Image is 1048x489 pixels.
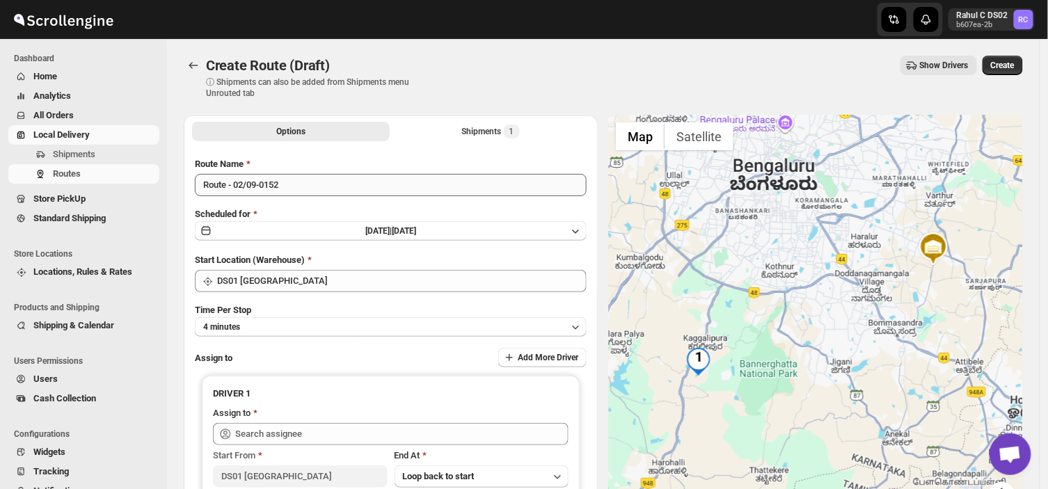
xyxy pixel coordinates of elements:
span: Rahul C DS02 [1014,10,1033,29]
span: Start From [213,450,255,460]
span: Products and Shipping [14,302,160,313]
button: 4 minutes [195,317,587,337]
button: Shipping & Calendar [8,316,159,335]
button: User menu [948,8,1035,31]
button: Show street map [616,122,665,150]
span: Local Delivery [33,129,90,140]
span: Locations, Rules & Rates [33,266,132,277]
span: Shipping & Calendar [33,320,114,330]
button: Users [8,369,159,389]
input: Search location [217,270,587,292]
span: [DATE] [392,226,416,236]
span: Scheduled for [195,209,251,219]
span: Standard Shipping [33,213,106,223]
span: Routes [53,168,81,179]
p: ⓘ Shipments can also be added from Shipments menu Unrouted tab [206,77,425,99]
span: Widgets [33,447,65,457]
button: Show satellite imagery [665,122,733,150]
span: Cash Collection [33,393,96,403]
span: Route Name [195,159,244,169]
span: [DATE] | [365,226,392,236]
span: 4 minutes [203,321,240,332]
button: Create [983,56,1023,75]
button: Home [8,67,159,86]
button: Loop back to start [395,465,569,488]
button: [DATE]|[DATE] [195,221,587,241]
span: Options [276,126,305,137]
span: Time Per Stop [195,305,251,315]
span: Show Drivers [920,60,969,71]
button: All Orders [8,106,159,125]
button: Routes [8,164,159,184]
span: Start Location (Warehouse) [195,255,305,265]
span: Assign to [195,353,232,363]
img: ScrollEngine [11,2,116,37]
span: All Orders [33,110,74,120]
span: Users Permissions [14,355,160,367]
button: Show Drivers [900,56,977,75]
button: Routes [184,56,203,75]
span: Users [33,374,58,384]
span: Store Locations [14,248,160,259]
span: Analytics [33,90,71,101]
h3: DRIVER 1 [213,387,569,401]
button: Widgets [8,442,159,462]
div: 1 [685,348,713,376]
button: Cash Collection [8,389,159,408]
span: Home [33,71,57,81]
span: Create [991,60,1015,71]
button: Shipments [8,145,159,164]
div: End At [395,449,569,463]
span: Add More Driver [518,352,578,363]
span: Configurations [14,428,160,440]
span: Tracking [33,466,69,476]
div: Assign to [213,406,251,420]
p: Rahul C DS02 [957,10,1008,21]
button: Tracking [8,462,159,481]
div: Shipments [462,125,520,138]
text: RC [1019,15,1029,24]
a: Open chat [990,433,1031,475]
input: Search assignee [235,423,569,445]
button: Locations, Rules & Rates [8,262,159,282]
span: Dashboard [14,53,160,64]
p: b607ea-2b [957,21,1008,29]
span: Create Route (Draft) [206,57,330,74]
button: Selected Shipments [392,122,590,141]
span: Store PickUp [33,193,86,204]
input: Eg: Bengaluru Route [195,174,587,196]
span: Loop back to start [403,471,475,481]
span: Shipments [53,149,95,159]
button: Analytics [8,86,159,106]
button: Add More Driver [498,348,587,367]
span: 1 [509,126,514,137]
button: All Route Options [192,122,390,141]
